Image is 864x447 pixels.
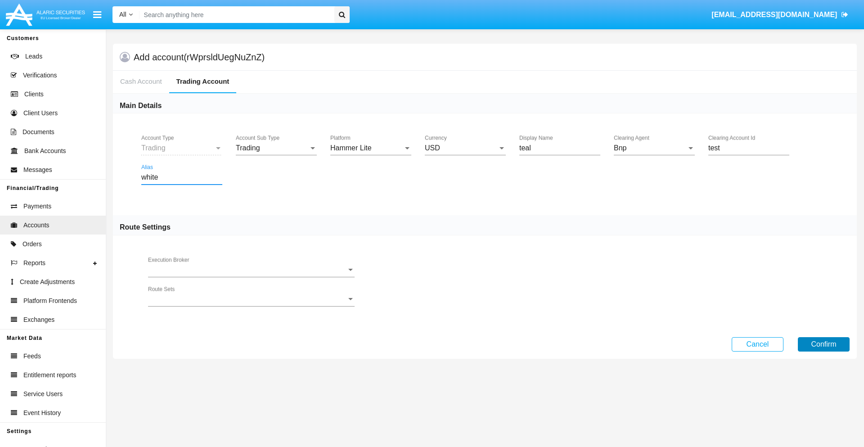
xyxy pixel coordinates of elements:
[707,2,853,27] a: [EMAIL_ADDRESS][DOMAIN_NAME]
[23,296,77,306] span: Platform Frontends
[120,101,162,111] h6: Main Details
[148,266,346,274] span: Execution Broker
[330,144,372,152] span: Hammer Lite
[23,71,57,80] span: Verifications
[134,54,265,61] h5: Add account (rWprsldUegNuZnZ)
[23,389,63,399] span: Service Users
[24,146,66,156] span: Bank Accounts
[732,337,783,352] button: Cancel
[23,370,76,380] span: Entitlement reports
[798,337,850,352] button: Confirm
[711,11,837,18] span: [EMAIL_ADDRESS][DOMAIN_NAME]
[23,352,41,361] span: Feeds
[120,222,171,232] h6: Route Settings
[112,10,139,19] a: All
[22,239,42,249] span: Orders
[22,127,54,137] span: Documents
[25,52,42,61] span: Leads
[20,277,75,287] span: Create Adjustments
[139,6,331,23] input: Search
[23,258,45,268] span: Reports
[141,144,166,152] span: Trading
[23,165,52,175] span: Messages
[614,144,626,152] span: Bnp
[425,144,440,152] span: USD
[148,295,346,303] span: Route Sets
[23,315,54,325] span: Exchanges
[23,221,49,230] span: Accounts
[119,11,126,18] span: All
[23,408,61,418] span: Event History
[23,108,58,118] span: Client Users
[24,90,44,99] span: Clients
[4,1,86,28] img: Logo image
[236,144,260,152] span: Trading
[23,202,51,211] span: Payments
